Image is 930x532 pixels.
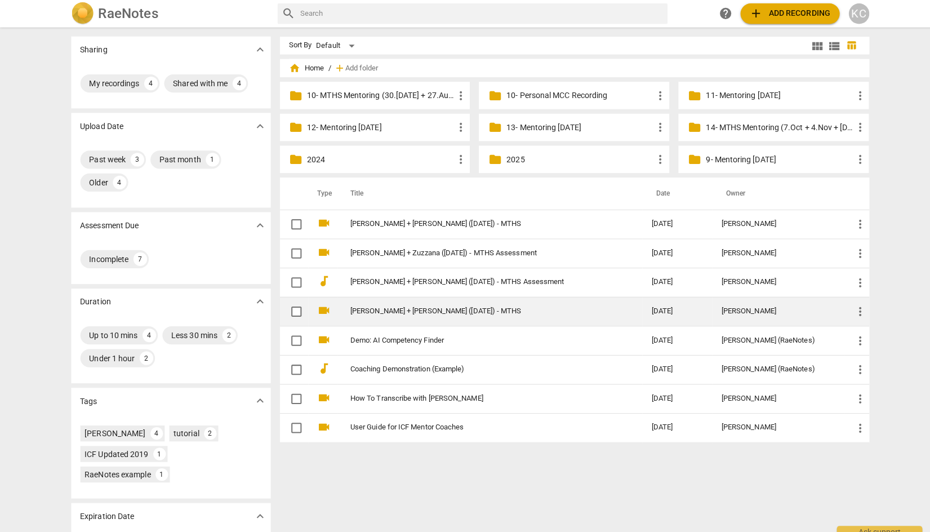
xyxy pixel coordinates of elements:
[89,250,128,261] div: Incomplete
[230,76,244,89] div: 4
[249,116,266,133] button: Show more
[635,175,705,207] th: Date
[802,38,815,52] span: view_module
[71,2,266,25] a: LogoRaeNotes
[844,416,857,429] span: more_vert
[170,326,216,337] div: Less 30 mins
[449,150,462,164] span: more_vert
[635,408,705,437] td: [DATE]
[314,415,328,428] span: videocam
[342,63,375,72] span: Add folder
[314,357,328,371] span: audiotrack
[347,217,604,225] a: [PERSON_NAME] + [PERSON_NAME] ([DATE]) - MTHS
[314,300,328,313] span: videocam
[279,7,293,20] span: search
[249,290,266,307] button: Show more
[313,36,355,54] div: Default
[713,246,825,254] div: [PERSON_NAME]
[711,7,724,20] span: help
[635,351,705,379] td: [DATE]
[249,388,266,405] button: Show more
[741,7,821,20] span: Add recording
[143,76,157,89] div: 4
[483,119,496,132] span: folder
[305,175,333,207] th: Type
[713,303,825,312] div: [PERSON_NAME]
[844,387,857,401] span: more_vert
[130,151,143,165] div: 3
[680,119,693,132] span: folder
[80,217,138,229] p: Assessment Due
[249,502,266,518] button: Show more
[304,152,450,163] p: 2024
[132,249,146,263] div: 7
[844,272,857,286] span: more_vert
[220,325,234,338] div: 2
[483,150,496,164] span: folder
[314,329,328,342] span: videocam
[713,217,825,225] div: [PERSON_NAME]
[635,379,705,408] td: [DATE]
[314,242,328,256] span: videocam
[347,389,604,398] a: How To Transcribe with [PERSON_NAME]
[141,325,155,338] div: 4
[149,422,162,435] div: 4
[713,418,825,427] div: [PERSON_NAME]
[713,274,825,283] div: [PERSON_NAME]
[843,119,857,132] span: more_vert
[112,174,126,187] div: 4
[635,207,705,236] td: [DATE]
[347,274,604,283] a: [PERSON_NAME] + [PERSON_NAME] ([DATE]) - MTHS Assessment
[347,246,604,254] a: [PERSON_NAME] + Zuzzana ([DATE]) - MTHS Assessment
[297,5,656,23] input: Search
[732,3,830,24] button: Upload
[680,150,693,164] span: folder
[71,2,94,25] img: Logo
[635,322,705,351] td: [DATE]
[286,87,300,101] span: folder
[449,87,462,101] span: more_vert
[333,175,635,207] th: Title
[314,386,328,400] span: videocam
[172,77,226,88] div: Shared with me
[347,332,604,340] a: Demo: AI Competency Finder
[836,39,847,50] span: table_chart
[347,361,604,369] a: Coaching Demonstration (Example)
[251,42,264,56] span: expand_more
[704,175,834,207] th: Owner
[89,326,137,337] div: Up to 10 mins
[251,503,264,517] span: expand_more
[698,120,843,132] p: 14- MTHS Mentoring (7.Oct + 4.Nov + 2.Dec.2025)
[286,119,300,132] span: folder
[304,88,450,100] p: 10- MTHS Mentoring (30.Jul + 27.Aug + 24.Sep.2025)
[89,175,108,186] div: Older
[172,423,198,434] div: tutorial
[286,61,297,73] span: home
[251,118,264,131] span: expand_more
[741,7,755,20] span: add
[80,391,97,402] p: Tags
[286,41,309,49] div: Sort By
[249,41,266,57] button: Show more
[646,87,660,101] span: more_vert
[839,3,860,24] div: KC
[501,152,646,163] p: 2025
[713,389,825,398] div: [PERSON_NAME]
[635,236,705,264] td: [DATE]
[154,463,167,475] div: 1
[314,214,328,227] span: videocam
[251,216,264,229] span: expand_more
[80,43,107,55] p: Sharing
[80,504,134,516] p: Expiration Date
[817,37,834,54] button: List view
[249,214,266,231] button: Show more
[89,77,139,88] div: My recordings
[635,264,705,293] td: [DATE]
[646,150,660,164] span: more_vert
[158,152,199,163] div: Past month
[286,150,300,164] span: folder
[707,3,728,24] a: Help
[204,151,217,165] div: 1
[483,87,496,101] span: folder
[98,6,157,21] h2: RaeNotes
